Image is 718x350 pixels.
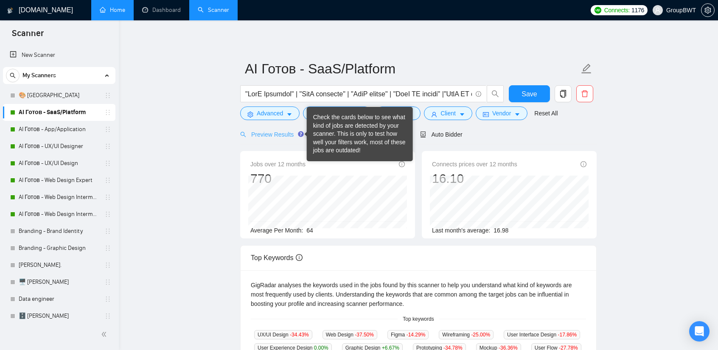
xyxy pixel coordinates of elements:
[424,106,472,120] button: userClientcaret-down
[398,315,439,323] span: Top keywords
[19,291,99,308] a: Data engineer
[701,7,715,14] a: setting
[701,3,715,17] button: setting
[250,160,306,169] span: Jobs over 12 months
[19,223,99,240] a: Branding - Brand Identity
[476,91,481,97] span: info-circle
[439,330,494,339] span: Wireframing
[19,274,99,291] a: 🖥️ [PERSON_NAME]
[104,109,111,116] span: holder
[522,89,537,99] span: Save
[432,171,517,187] div: 16.10
[245,89,472,99] input: Search Freelance Jobs...
[631,6,644,15] span: 1176
[19,308,99,325] a: 🗄️ [PERSON_NAME]
[19,121,99,138] a: AI Готов - App/Application
[296,254,303,261] span: info-circle
[431,111,437,118] span: user
[355,332,374,338] span: -37.50 %
[240,131,301,138] span: Preview Results
[399,161,405,167] span: info-circle
[198,6,229,14] a: searchScanner
[504,330,580,339] span: User Interface Design
[509,85,550,102] button: Save
[555,90,571,98] span: copy
[19,172,99,189] a: AI Готов - Web Design Expert
[101,330,109,339] span: double-left
[19,189,99,206] a: AI Готов - Web Design Intermediate минус Developer
[104,194,111,201] span: holder
[487,90,503,98] span: search
[257,109,283,118] span: Advanced
[104,313,111,319] span: holder
[104,296,111,302] span: holder
[432,160,517,169] span: Connects prices over 12 months
[483,111,489,118] span: idcard
[313,113,407,155] div: Check the cards below to see what kind of jobs are detected by your scanner. This is only to test...
[104,92,111,99] span: holder
[245,58,579,79] input: Scanner name...
[104,160,111,167] span: holder
[407,332,426,338] span: -14.29 %
[555,85,572,102] button: copy
[19,257,99,274] a: [PERSON_NAME].
[247,111,253,118] span: setting
[6,73,19,78] span: search
[6,69,20,82] button: search
[487,85,504,102] button: search
[19,206,99,223] a: AI Готов - Web Design Intermediate минус Development
[251,280,586,308] div: GigRadar analyses the keywords used in the jobs found by this scanner to help you understand what...
[387,330,429,339] span: Figma
[19,155,99,172] a: AI Готов - UX/UI Design
[420,131,462,138] span: Auto Bidder
[581,161,586,167] span: info-circle
[104,228,111,235] span: holder
[534,109,558,118] a: Reset All
[577,90,593,98] span: delete
[5,27,50,45] span: Scanner
[494,227,508,234] span: 16.98
[297,130,305,138] div: Tooltip anchor
[581,63,592,74] span: edit
[100,6,125,14] a: homeHome
[250,171,306,187] div: 770
[432,227,490,234] span: Last month's average:
[240,106,300,120] button: settingAdvancedcaret-down
[323,330,377,339] span: Web Design
[254,330,312,339] span: UX/UI Design
[104,143,111,150] span: holder
[104,279,111,286] span: holder
[3,47,115,64] li: New Scanner
[471,332,490,338] span: -25.00 %
[142,6,181,14] a: dashboardDashboard
[476,106,527,120] button: idcardVendorcaret-down
[492,109,511,118] span: Vendor
[104,126,111,133] span: holder
[440,109,456,118] span: Client
[240,132,246,137] span: search
[10,47,109,64] a: New Scanner
[104,177,111,184] span: holder
[290,332,309,338] span: -34.43 %
[459,111,465,118] span: caret-down
[558,332,577,338] span: -17.86 %
[306,227,313,234] span: 64
[19,138,99,155] a: AI Готов - UX/UI Designer
[251,246,586,270] div: Top Keywords
[514,111,520,118] span: caret-down
[604,6,630,15] span: Connects:
[689,321,710,342] div: Open Intercom Messenger
[286,111,292,118] span: caret-down
[250,227,303,234] span: Average Per Month:
[576,85,593,102] button: delete
[104,211,111,218] span: holder
[303,106,371,120] button: barsJob Categorycaret-down
[104,262,111,269] span: holder
[19,240,99,257] a: Branding - Graphic Design
[701,7,714,14] span: setting
[655,7,661,13] span: user
[22,67,56,84] span: My Scanners
[104,245,111,252] span: holder
[420,132,426,137] span: robot
[19,87,99,104] a: 🎨 [GEOGRAPHIC_DATA]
